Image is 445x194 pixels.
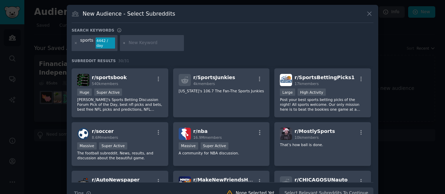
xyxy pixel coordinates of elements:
span: r/ soccer [92,128,114,134]
h3: New Audience - Select Subreddits [83,10,175,17]
div: Super Active [201,142,229,150]
span: r/ MakeNewFriendsHere [193,177,257,183]
div: 4442 / day [96,37,115,49]
div: High Activity [298,88,326,96]
p: That’s how ball is done. [280,142,365,147]
span: r/ SportsBettingPicks1 [294,75,355,80]
p: Post your best sports betting picks of the night! All sports welcome. Our only mission here is to... [280,97,365,112]
img: nba [179,128,191,140]
img: MakeNewFriendsHere [179,176,191,188]
p: [US_STATE]'s 106.7 The Fan-The Sports Junkies [179,88,264,93]
div: Huge [77,88,92,96]
p: A community for NBA discussion. [179,151,264,155]
p: The football subreddit. News, results, and discussion about the beautiful game. [77,151,163,160]
div: Super Active [94,88,122,96]
span: 8.6M members [92,135,118,140]
span: r/ CHICAGOSUNauto [294,177,348,183]
img: MostlySports [280,128,292,140]
div: Massive [77,142,97,150]
h3: Search keywords [72,28,114,33]
input: New Keyword [129,40,181,46]
span: Subreddit Results [72,58,116,63]
div: Massive [179,142,198,150]
img: AutoNewspaper [77,176,89,188]
span: r/ nba [193,128,208,134]
span: 17k members [294,82,318,86]
div: Large [280,88,295,96]
span: 10k members [294,135,318,140]
span: 540k members [92,82,118,86]
span: r/ MostlySports [294,128,335,134]
span: r/ sportsbook [92,75,127,80]
span: r/ SportsJunkies [193,75,235,80]
img: soccer [77,128,89,140]
div: Super Active [99,142,127,150]
span: 30 / 31 [118,59,129,63]
div: sports [80,37,94,49]
span: 4k members [193,82,215,86]
span: r/ AutoNewspaper [92,177,140,183]
img: SportsBettingPicks1 [280,74,292,86]
img: sportsbook [77,74,89,86]
p: [PERSON_NAME]'s Sports Betting Discussion Forum Pick of the Day, best nfl picks and bets, best fr... [77,97,163,112]
span: 16.9M members [193,135,222,140]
